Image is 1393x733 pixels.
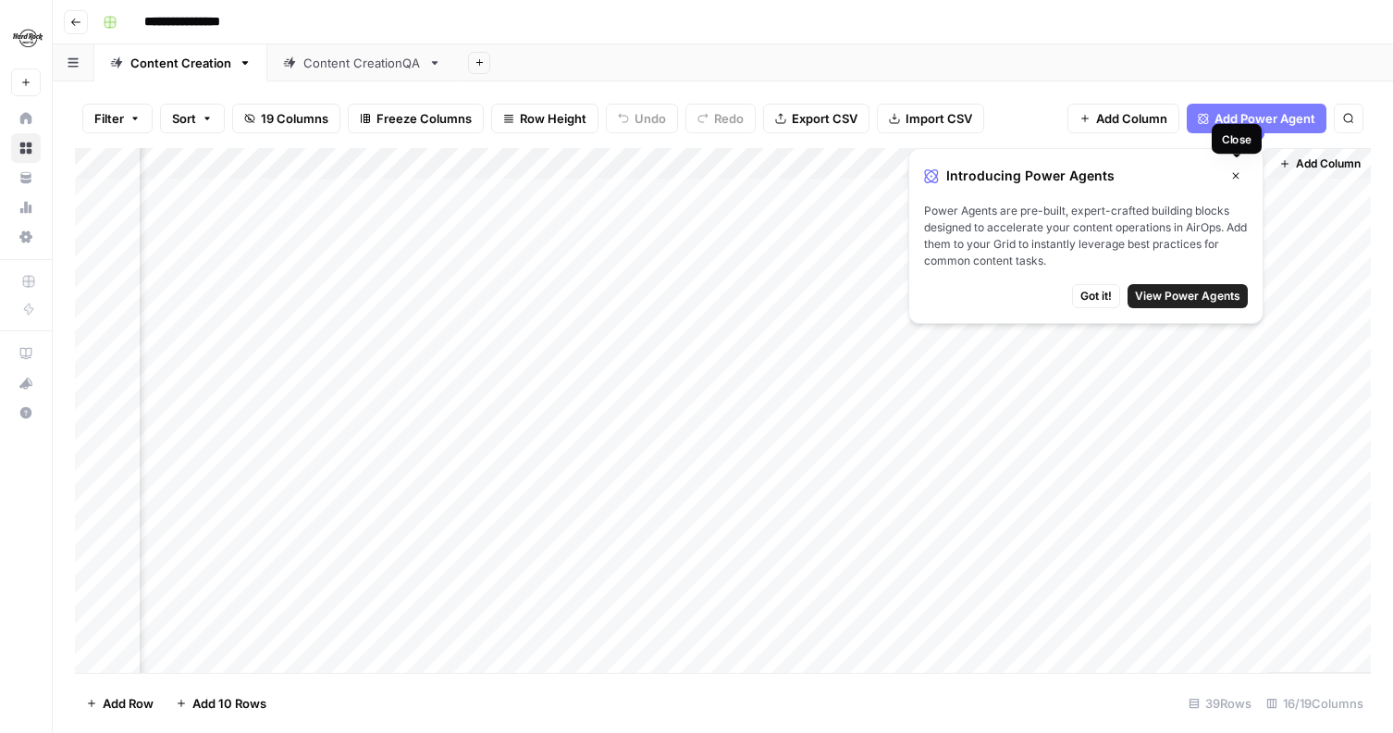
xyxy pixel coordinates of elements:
[94,109,124,128] span: Filter
[763,104,869,133] button: Export CSV
[94,44,267,81] a: Content Creation
[635,109,666,128] span: Undo
[1072,284,1120,308] button: Got it!
[261,109,328,128] span: 19 Columns
[11,222,41,252] a: Settings
[172,109,196,128] span: Sort
[792,109,857,128] span: Export CSV
[103,694,154,713] span: Add Row
[11,163,41,193] a: Your Data
[1096,109,1167,128] span: Add Column
[924,164,1248,188] div: Introducing Power Agents
[1135,288,1240,304] span: View Power Agents
[75,689,165,718] button: Add Row
[1259,689,1371,718] div: 16/19 Columns
[232,104,340,133] button: 19 Columns
[267,44,457,81] a: Content CreationQA
[12,369,40,397] div: What's new?
[376,109,472,128] span: Freeze Columns
[11,339,41,368] a: AirOps Academy
[906,109,972,128] span: Import CSV
[160,104,225,133] button: Sort
[1296,155,1361,172] span: Add Column
[1067,104,1179,133] button: Add Column
[520,109,586,128] span: Row Height
[491,104,598,133] button: Row Height
[714,109,744,128] span: Redo
[1272,152,1368,176] button: Add Column
[1187,104,1326,133] button: Add Power Agent
[1221,130,1251,147] div: Close
[11,104,41,133] a: Home
[11,15,41,61] button: Workspace: Hard Rock Digital
[192,694,266,713] span: Add 10 Rows
[165,689,277,718] button: Add 10 Rows
[11,193,41,222] a: Usage
[11,368,41,398] button: What's new?
[348,104,484,133] button: Freeze Columns
[924,203,1248,269] span: Power Agents are pre-built, expert-crafted building blocks designed to accelerate your content op...
[130,54,231,72] div: Content Creation
[877,104,984,133] button: Import CSV
[11,398,41,428] button: Help + Support
[11,21,44,55] img: Hard Rock Digital Logo
[1214,109,1315,128] span: Add Power Agent
[82,104,153,133] button: Filter
[1128,284,1248,308] button: View Power Agents
[11,133,41,163] a: Browse
[606,104,678,133] button: Undo
[685,104,756,133] button: Redo
[1181,689,1259,718] div: 39 Rows
[303,54,421,72] div: Content CreationQA
[1080,288,1112,304] span: Got it!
